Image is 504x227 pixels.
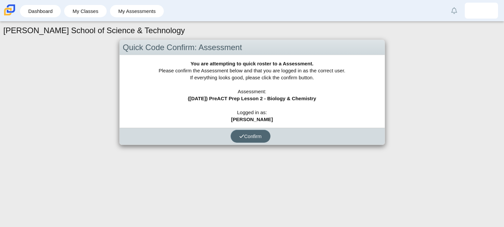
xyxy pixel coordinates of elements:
[447,3,461,18] a: Alerts
[239,133,262,139] span: Confirm
[465,3,498,19] a: tatiana.borgestorr.5vhCCr
[113,5,161,17] a: My Assessments
[231,130,270,143] button: Confirm
[67,5,103,17] a: My Classes
[3,3,17,17] img: Carmen School of Science & Technology
[476,5,487,16] img: tatiana.borgestorr.5vhCCr
[188,96,316,101] b: ([DATE]) PreACT Prep Lesson 2 - Biology & Chemistry
[3,25,185,36] h1: [PERSON_NAME] School of Science & Technology
[120,40,385,55] div: Quick Code Confirm: Assessment
[231,116,273,122] b: [PERSON_NAME]
[23,5,57,17] a: Dashboard
[190,61,313,66] b: You are attempting to quick roster to a Assessment.
[120,55,385,128] div: Please confirm the Assessment below and that you are logged in as the correct user. If everything...
[3,12,17,18] a: Carmen School of Science & Technology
